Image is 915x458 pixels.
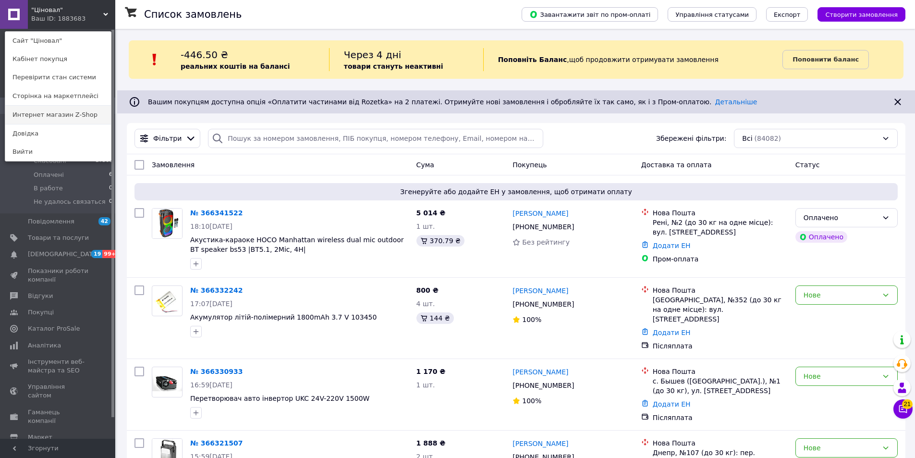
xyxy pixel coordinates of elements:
[804,371,878,382] div: Нове
[675,11,749,18] span: Управління статусами
[190,368,243,375] a: № 366330933
[808,10,905,18] a: Створити замовлення
[795,161,820,169] span: Статус
[653,367,788,376] div: Нова Пошта
[416,286,439,294] span: 800 ₴
[5,50,111,68] a: Кабінет покупця
[653,438,788,448] div: Нова Пошта
[416,381,435,389] span: 1 шт.
[152,367,183,397] a: Фото товару
[512,286,568,296] a: [PERSON_NAME]
[653,341,788,351] div: Післяплата
[190,300,232,308] span: 17:07[DATE]
[416,223,435,230] span: 1 шт.
[28,383,89,400] span: Управління сайтом
[529,10,650,19] span: Завантажити звіт по пром-оплаті
[152,373,182,391] img: Фото товару
[512,209,568,218] a: [PERSON_NAME]
[34,198,105,206] span: Не удалось связаться
[31,6,103,14] span: "Ціновал"
[817,7,905,22] button: Створити замовлення
[91,250,102,258] span: 19
[804,212,878,223] div: Оплачено
[344,62,443,70] b: товари стануть неактивні
[522,316,541,323] span: 100%
[653,295,788,324] div: [GEOGRAPHIC_DATA], №352 (до 30 кг на одне місце): вул. [STREET_ADDRESS]
[512,382,574,389] span: [PHONE_NUMBER]
[653,400,691,408] a: Додати ЕН
[653,285,788,295] div: Нова Пошта
[28,217,74,226] span: Повідомлення
[138,187,894,197] span: Згенеруйте або додайте ЕН у замовлення, щоб отримати оплату
[152,209,182,238] img: Фото товару
[653,208,788,218] div: Нова Пошта
[653,413,788,422] div: Післяплата
[152,208,183,239] a: Фото товару
[190,395,369,402] a: Перетворювач авто інвертор UKC 24V-220V 1500W
[653,376,788,396] div: с. Бышев ([GEOGRAPHIC_DATA].), №1 (до 30 кг), ул. [STREET_ADDRESS]
[109,171,112,179] span: 6
[653,329,691,336] a: Додати ЕН
[653,242,691,249] a: Додати ЕН
[344,49,402,61] span: Через 4 дні
[28,292,53,300] span: Відгуки
[512,223,574,231] span: [PHONE_NUMBER]
[5,143,111,161] a: Вийти
[147,52,162,67] img: :exclamation:
[28,324,80,333] span: Каталог ProSale
[512,367,568,377] a: [PERSON_NAME]
[34,184,63,193] span: В работе
[755,135,781,142] span: (84082)
[498,56,567,63] b: Поповніть Баланс
[512,161,547,169] span: Покупець
[416,161,434,169] span: Cума
[28,341,61,350] span: Аналітика
[28,433,52,442] span: Маркет
[190,209,243,217] a: № 366341522
[28,408,89,425] span: Гаманець компанії
[795,231,847,243] div: Оплачено
[825,11,898,18] span: Створити замовлення
[5,32,111,50] a: Сайт "Ціновал"
[715,98,757,106] a: Детальніше
[766,7,808,22] button: Експорт
[109,198,112,206] span: 0
[181,49,228,61] span: -446.50 ₴
[522,7,658,22] button: Завантажити звіт по пром-оплаті
[668,7,756,22] button: Управління статусами
[152,161,195,169] span: Замовлення
[774,11,801,18] span: Експорт
[190,439,243,447] a: № 366321507
[512,439,568,448] a: [PERSON_NAME]
[34,171,64,179] span: Оплачені
[653,254,788,264] div: Пром-оплата
[416,439,446,447] span: 1 888 ₴
[152,285,183,316] a: Фото товару
[152,288,182,314] img: Фото товару
[793,56,859,63] b: Поповнити баланс
[641,161,712,169] span: Доставка та оплата
[5,68,111,87] a: Перевірити стан системи
[5,106,111,124] a: Интернет магазин Z-Shop
[190,313,377,321] a: Акумулятор літій-полімерний 1800mAh 3.7 V 103450
[181,62,290,70] b: реальних коштів на балансі
[31,14,72,23] div: Ваш ID: 1883683
[804,290,878,300] div: Нове
[153,134,182,143] span: Фільтри
[190,381,232,389] span: 16:59[DATE]
[28,250,99,259] span: [DEMOGRAPHIC_DATA]
[416,312,454,324] div: 144 ₴
[483,48,783,71] div: , щоб продовжити отримувати замовлення
[742,134,752,143] span: Всі
[28,267,89,284] span: Показники роботи компанії
[893,399,913,419] button: Чат з покупцем21
[5,87,111,105] a: Сторінка на маркетплейсі
[28,234,89,242] span: Товари та послуги
[416,209,446,217] span: 5 014 ₴
[190,236,404,253] a: Акустика-караоке HOCO Manhattan wireless dual mic outdoor BT speaker bs53 |BT5.1, 2Mic, 4H|
[522,238,570,246] span: Без рейтингу
[208,129,543,148] input: Пошук за номером замовлення, ПІБ покупця, номером телефону, Email, номером накладної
